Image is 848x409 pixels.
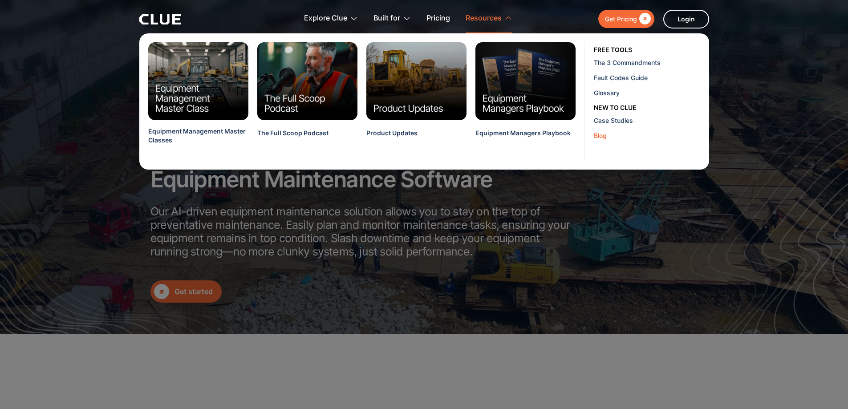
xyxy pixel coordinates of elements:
div: Explore Clue [304,4,358,32]
div: The Full Scoop Podcast [257,129,329,138]
div: The 3 Commandments [594,58,702,67]
a: The 3 Commandments [594,55,706,70]
p: Our AI-driven equipment maintenance solution allows you to stay on the top of preventative mainte... [150,205,573,258]
div: Fault Codes Guide [594,73,702,82]
a: Blog [594,128,706,143]
div: Resources [466,4,512,32]
a: Product Updates [366,129,418,149]
div: Equipment Managers Playbook [475,129,571,138]
img: Clue Product Updates [366,42,467,120]
a: Fault Codes Guide [594,70,706,85]
img: Construction fleet management software [651,70,848,334]
h2: Stay Proactive with Construction Equipment Maintenance Software [150,143,573,192]
img: Equipment Management MasterClasses [148,42,248,120]
div: Resources [466,4,502,32]
a: Case Studies [594,113,706,128]
div: Get started [174,286,213,297]
div: Built for [373,4,411,32]
div: Blog [594,131,702,140]
a: Equipment Management Master Classes [148,127,248,156]
div:  [637,13,651,24]
div: free tools [594,45,632,55]
div: Equipment Management Master Classes [148,127,248,145]
a: Pricing [426,4,450,32]
div: Glossary [594,88,702,97]
div: Explore Clue [304,4,347,32]
div:  [154,284,169,299]
a: Get started [150,280,222,303]
div: Get Pricing [605,13,637,24]
a: Glossary [594,85,706,100]
nav: Resources [139,33,709,170]
img: Clue Full Scoop Podcast [257,42,357,120]
div: New to clue [594,103,637,113]
a: The Full Scoop Podcast [257,129,329,149]
div: Built for [373,4,400,32]
a: Get Pricing [598,10,654,28]
img: Equipment Managers Playbook [475,42,576,120]
a: Login [663,10,709,28]
a: Equipment Managers Playbook [475,129,571,149]
div: Case Studies [594,116,702,125]
div: Product Updates [366,129,418,138]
